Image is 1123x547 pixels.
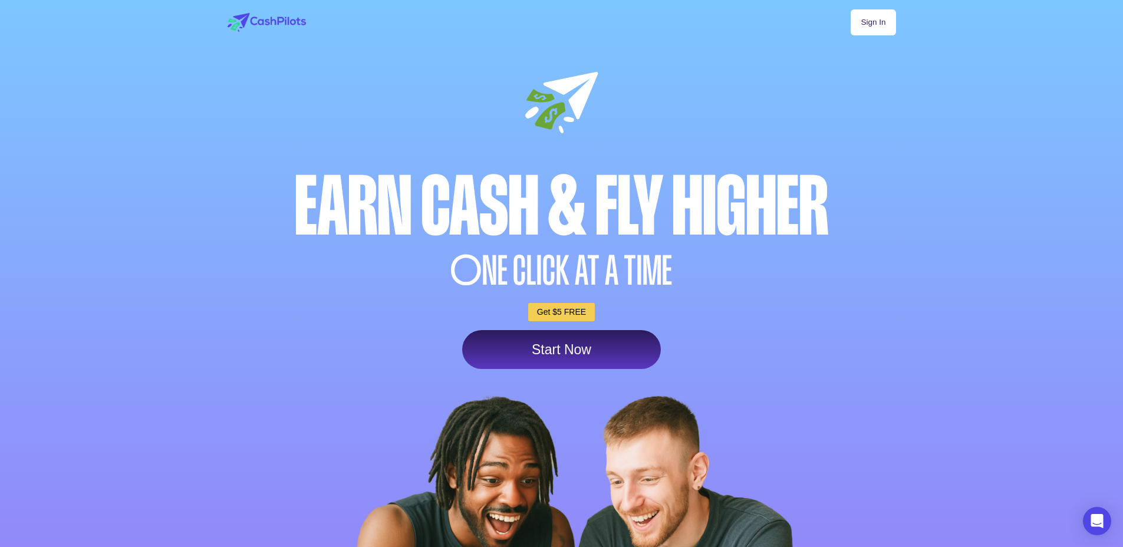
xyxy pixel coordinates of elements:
div: Open Intercom Messenger [1083,507,1111,535]
a: Sign In [851,9,895,35]
div: NE CLICK AT A TIME [225,251,899,291]
div: Earn Cash & Fly higher [225,166,899,248]
a: Get $5 FREE [528,303,595,321]
a: Start Now [462,330,661,369]
img: logo [228,13,306,32]
span: O [450,251,482,291]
